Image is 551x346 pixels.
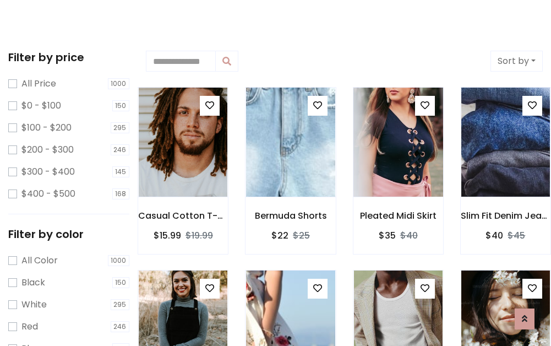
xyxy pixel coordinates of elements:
h6: $40 [485,230,503,241]
del: $45 [508,229,525,242]
h6: $35 [379,230,396,241]
span: 246 [111,144,130,155]
span: 1000 [108,255,130,266]
label: $300 - $400 [21,165,75,179]
h6: $15.99 [154,230,181,241]
h6: Slim Fit Denim Jeans [461,210,550,221]
label: All Price [21,77,56,90]
h5: Filter by color [8,228,129,241]
h6: Pleated Midi Skirt [353,210,443,221]
span: 295 [111,299,130,310]
span: 168 [112,188,130,199]
label: All Color [21,254,58,267]
del: $40 [400,229,418,242]
label: Black [21,276,45,289]
del: $19.99 [186,229,213,242]
h6: Bermuda Shorts [246,210,335,221]
h6: $22 [271,230,288,241]
span: 1000 [108,78,130,89]
label: $400 - $500 [21,187,75,201]
span: 246 [111,321,130,332]
label: $0 - $100 [21,99,61,112]
span: 295 [111,122,130,133]
label: $200 - $300 [21,143,74,156]
button: Sort by [490,51,543,72]
h5: Filter by price [8,51,129,64]
del: $25 [293,229,310,242]
label: $100 - $200 [21,121,72,134]
span: 150 [112,277,130,288]
label: Red [21,320,38,333]
span: 145 [112,166,130,177]
label: White [21,298,47,311]
h6: Casual Cotton T-Shirt [138,210,228,221]
span: 150 [112,100,130,111]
